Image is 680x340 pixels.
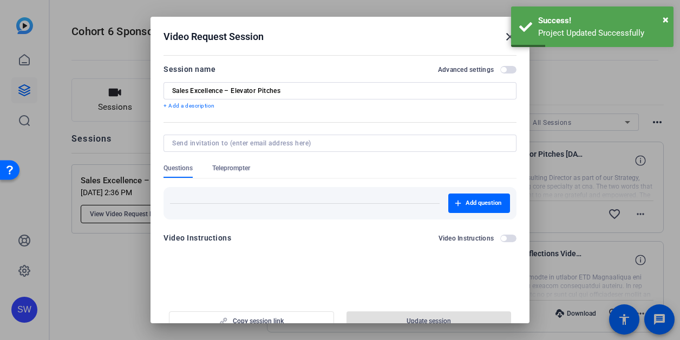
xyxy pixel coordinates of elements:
button: Add question [448,194,510,213]
h2: Video Instructions [439,234,494,243]
input: Send invitation to (enter email address here) [172,139,504,148]
div: Project Updated Successfully [538,27,665,39]
div: Session name [164,63,215,76]
input: Enter Session Name [172,86,508,95]
div: Video Request Session [164,30,516,43]
span: × [663,13,669,26]
h2: Advanced settings [438,65,494,74]
div: Video Instructions [164,231,231,244]
span: Questions [164,164,193,172]
p: + Add a description [164,102,516,110]
span: Add question [466,199,501,208]
mat-icon: close [504,30,516,43]
button: Close [663,11,669,28]
div: Success! [538,15,665,27]
span: Teleprompter [212,164,250,172]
